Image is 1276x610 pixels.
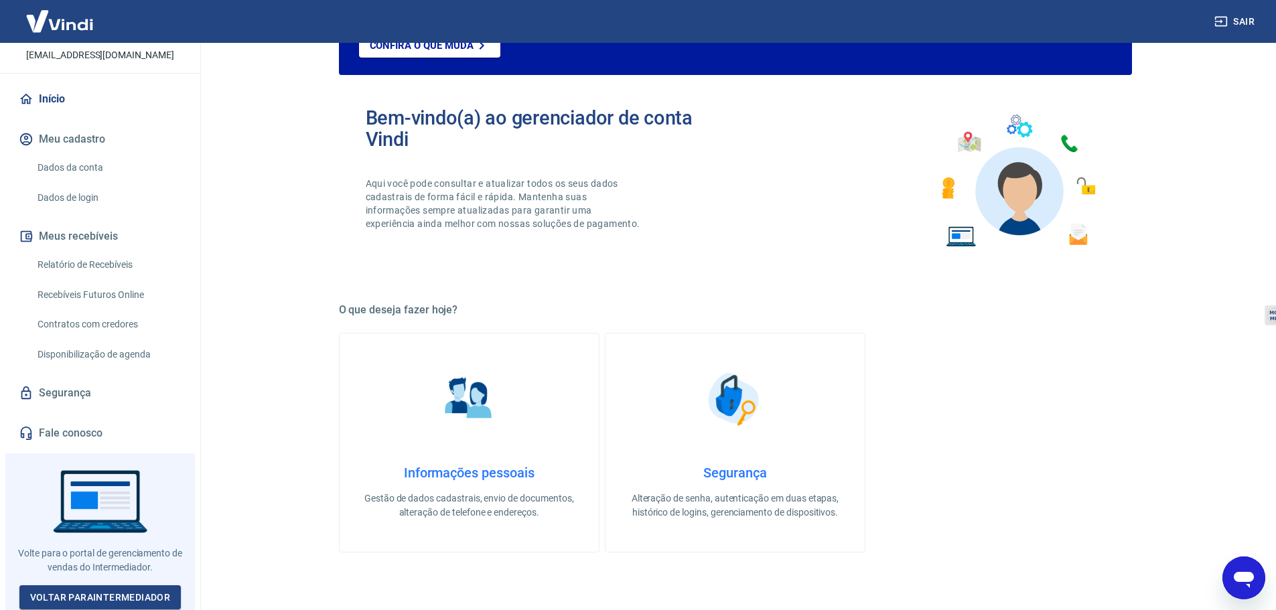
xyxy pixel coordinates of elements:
a: Contratos com credores [32,311,184,338]
p: Alteração de senha, autenticação em duas etapas, histórico de logins, gerenciamento de dispositivos. [627,491,843,520]
h4: Segurança [627,465,843,481]
h5: O que deseja fazer hoje? [339,303,1132,317]
a: Disponibilização de agenda [32,341,184,368]
a: Segurança [16,378,184,408]
img: Vindi [16,1,103,42]
p: Gestão de dados cadastrais, envio de documentos, alteração de telefone e endereços. [361,491,577,520]
p: Confira o que muda [370,40,474,52]
button: Meu cadastro [16,125,184,154]
button: Meus recebíveis [16,222,184,251]
a: Voltar paraIntermediador [19,585,182,610]
button: Sair [1212,9,1260,34]
a: Confira o que muda [359,33,500,58]
img: Segurança [701,366,768,433]
h2: Bem-vindo(a) ao gerenciador de conta Vindi [366,107,735,150]
a: Relatório de Recebíveis [32,251,184,279]
p: Aqui você pode consultar e atualizar todos os seus dados cadastrais de forma fácil e rápida. Mant... [366,177,643,230]
h4: Informações pessoais [361,465,577,481]
a: SegurançaSegurançaAlteração de senha, autenticação em duas etapas, histórico de logins, gerenciam... [605,333,865,552]
a: Dados de login [32,184,184,212]
a: Informações pessoaisInformações pessoaisGestão de dados cadastrais, envio de documentos, alteraçã... [339,333,599,552]
p: [PERSON_NAME] Capistrano de Alckmin [11,15,190,43]
img: Imagem de um avatar masculino com diversos icones exemplificando as funcionalidades do gerenciado... [930,107,1105,255]
a: Início [16,84,184,114]
p: [EMAIL_ADDRESS][DOMAIN_NAME] [26,48,174,62]
a: Fale conosco [16,418,184,448]
a: Recebíveis Futuros Online [32,281,184,309]
img: Informações pessoais [435,366,502,433]
iframe: Botão para abrir a janela de mensagens, conversa em andamento [1222,556,1265,599]
a: Dados da conta [32,154,184,181]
